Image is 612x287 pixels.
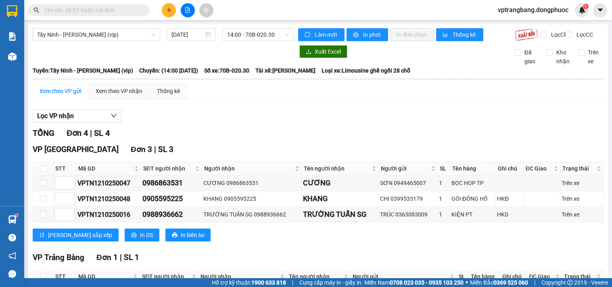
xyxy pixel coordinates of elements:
th: STT [53,270,76,283]
span: Trạng thái [562,164,595,173]
img: warehouse-icon [8,215,17,224]
div: BỌC HOP TP [451,179,494,187]
span: Trạng thái [564,272,595,281]
img: icon-new-feature [579,6,586,14]
span: caret-down [597,6,604,14]
div: KIỆN PT [451,210,494,219]
td: VPTN1210250047 [76,175,141,191]
span: Lọc CC [573,30,594,39]
span: | [120,253,122,262]
input: Tìm tên, số ĐT hoặc mã đơn [44,6,140,15]
span: aim [203,7,209,13]
strong: 1900 633 818 [251,279,286,286]
span: download [306,49,311,55]
span: Thống kê [453,30,477,39]
div: CƯƠNG 0986863531 [203,179,300,187]
img: logo-vxr [7,5,17,17]
span: Người nhận [201,272,278,281]
div: CƯƠNG [303,177,377,189]
td: 0986863531 [141,175,203,191]
div: Trên xe [562,210,602,219]
span: sync [305,32,311,38]
td: CƯƠNG [302,175,379,191]
div: 1 [439,179,449,187]
button: downloadXuất Excel [299,45,347,58]
span: vptrangbang.dongphuoc [491,5,575,15]
span: Cung cấp máy in - giấy in: [299,278,362,287]
span: Miền Nam [364,278,464,287]
div: Trên xe [562,194,602,203]
span: bar-chart [443,32,449,38]
span: ĐC Giao [526,164,552,173]
td: VPTN1210250048 [76,191,141,207]
span: Mã GD [78,272,132,281]
span: message [8,270,16,278]
td: VPTN1210250016 [76,207,141,223]
th: SL [438,162,450,175]
div: VPTN1210250047 [77,178,140,188]
th: Ghi chú [496,162,524,175]
strong: 0708 023 035 - 0935 103 250 [390,279,464,286]
span: Hỗ trợ kỹ thuật: [212,278,286,287]
span: Tên người nhận [304,164,370,173]
div: Trên xe [562,179,602,187]
th: Ghi chú [500,270,527,283]
span: Chuyến: (14:00 [DATE]) [139,66,198,75]
button: printerIn biên lai [165,229,211,241]
div: 0905595225 [142,193,201,204]
span: search [33,7,39,13]
span: VP Trảng Bàng [33,253,84,262]
span: printer [131,232,137,239]
span: | [534,278,535,287]
button: printerIn phơi [347,28,388,41]
span: SL 1 [124,253,139,262]
span: In DS [140,231,153,239]
span: | [90,128,92,138]
button: bar-chartThống kê [436,28,483,41]
div: HKĐ [497,194,522,203]
span: SL 4 [94,128,110,138]
span: notification [8,252,16,260]
span: question-circle [8,234,16,241]
div: GÓI ĐỒNG HỒ [451,194,494,203]
span: 1 [584,4,587,9]
div: 0986863531 [142,177,201,189]
button: Lọc VP nhận [33,110,121,123]
span: Làm mới [315,30,338,39]
b: Tuyến: Tây Ninh - [PERSON_NAME] (vip) [33,67,133,74]
span: Người gửi [353,272,448,281]
td: TRƯỜNG TUẤN SG [302,207,379,223]
span: sort-ascending [39,232,45,239]
span: SL 3 [158,145,173,154]
span: [PERSON_NAME] sắp xếp [48,231,112,239]
button: plus [162,3,176,17]
div: 0988936662 [142,209,201,220]
span: TỔNG [33,128,54,138]
span: Đơn 4 [67,128,88,138]
span: Tên người nhận [289,272,342,281]
button: file-add [181,3,195,17]
div: Xem theo VP gửi [40,87,81,96]
div: Xem theo VP nhận [96,87,142,96]
th: Tên hàng [450,162,496,175]
span: Số xe: 70B-020.30 [204,66,249,75]
div: KHANG [303,193,377,204]
input: 12/10/2025 [171,30,204,39]
div: VPTN1210250048 [77,194,140,204]
span: ĐC Giao [529,272,554,281]
td: KHANG [302,191,379,207]
div: Thống kê [157,87,180,96]
span: file-add [185,7,190,13]
div: 1 [439,210,449,219]
span: Miền Bắc [470,278,528,287]
span: | [154,145,156,154]
span: Lọc VP nhận [37,111,74,121]
span: down [111,112,117,119]
span: Loại xe: Limousine ghế ngồi 28 chỗ [322,66,410,75]
span: Tài xế: [PERSON_NAME] [255,66,315,75]
span: printer [353,32,360,38]
span: copyright [567,280,573,285]
span: 14:00 - 70B-020.30 [227,29,289,41]
td: 0988936662 [141,207,203,223]
button: In đơn chọn [390,28,434,41]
